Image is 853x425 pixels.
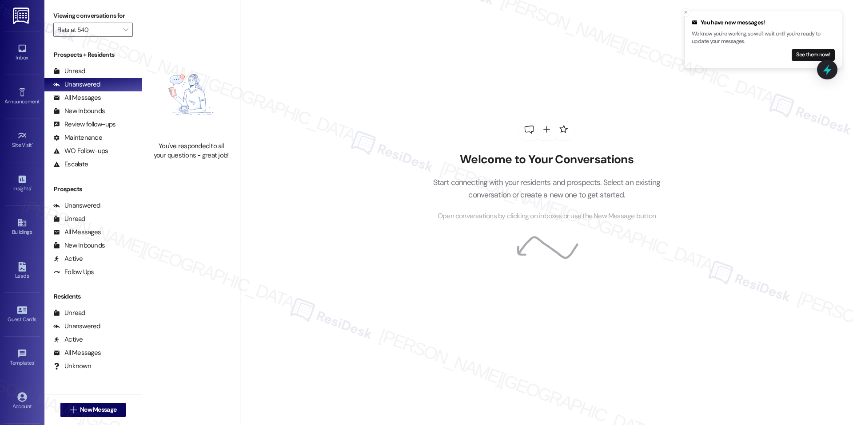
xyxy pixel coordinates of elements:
div: WO Follow-ups [53,146,108,156]
div: All Messages [53,93,101,102]
label: Viewing conversations for [53,9,133,23]
div: Active [53,254,83,264]
a: Buildings [4,215,40,239]
div: All Messages [53,228,101,237]
i:  [123,26,128,33]
div: You've responded to all your questions - great job! [152,142,230,161]
div: Residents [44,292,142,301]
div: Maintenance [53,133,102,142]
p: Start connecting with your residents and prospects. Select an existing conversation or create a n... [419,176,674,201]
a: Leads [4,259,40,283]
span: • [31,184,32,190]
div: Unread [53,67,85,76]
div: New Inbounds [53,241,105,250]
a: Templates • [4,346,40,370]
span: New Message [80,405,116,414]
a: Inbox [4,41,40,65]
div: Unanswered [53,201,100,210]
div: Unanswered [53,322,100,331]
div: Prospects [44,185,142,194]
div: Active [53,335,83,344]
div: New Inbounds [53,106,105,116]
div: Escalate [53,160,88,169]
a: Insights • [4,172,40,196]
p: We know you're working, so we'll wait until you're ready to update your messages. [692,30,835,46]
button: New Message [60,403,126,417]
div: You have new messages! [692,18,835,27]
span: • [34,358,36,365]
div: Unknown [53,362,91,371]
i:  [70,406,76,413]
a: Account [4,390,40,413]
span: • [32,141,33,147]
span: • [40,97,41,103]
div: Unread [53,308,85,318]
input: All communities [57,23,119,37]
div: Review follow-ups [53,120,116,129]
div: Follow Ups [53,268,94,277]
button: Close toast [682,8,690,17]
div: Unanswered [53,80,100,89]
div: All Messages [53,348,101,358]
span: Open conversations by clicking on inboxes or use the New Message button [438,211,656,222]
img: empty-state [152,52,230,137]
div: Prospects + Residents [44,50,142,59]
div: Unread [53,214,85,224]
h2: Welcome to Your Conversations [419,153,674,167]
a: Site Visit • [4,128,40,152]
img: ResiDesk Logo [13,8,31,24]
a: Guest Cards [4,303,40,327]
button: See them now! [792,49,835,61]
